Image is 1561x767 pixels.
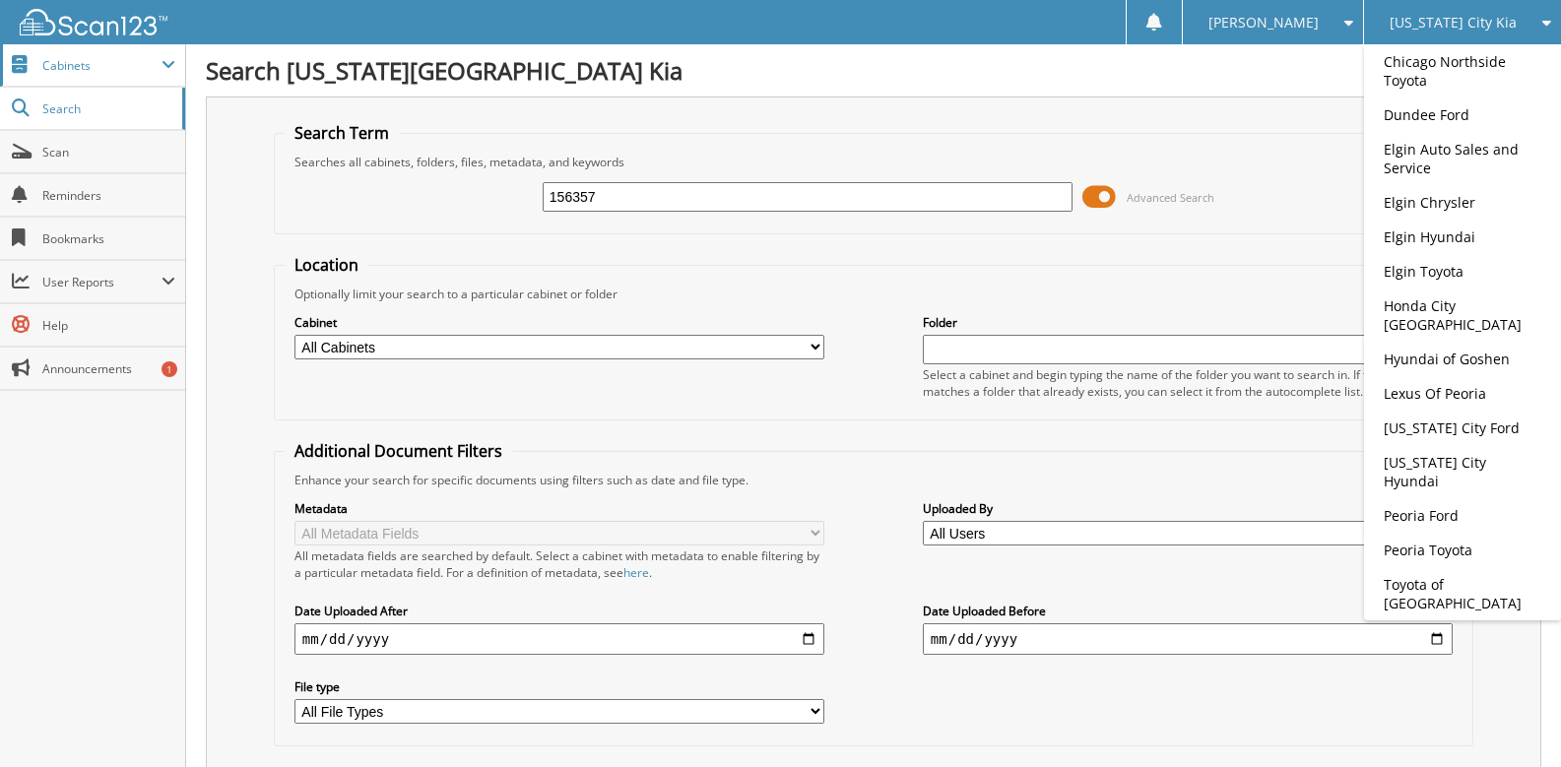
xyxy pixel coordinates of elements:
span: Help [42,317,175,334]
span: Advanced Search [1127,190,1214,205]
span: [PERSON_NAME] [1208,17,1319,29]
div: Searches all cabinets, folders, files, metadata, and keywords [285,154,1463,170]
a: Dundee Ford [1364,97,1561,132]
a: Elgin Chrysler [1364,185,1561,220]
label: Metadata [294,500,824,517]
span: [US_STATE] City Kia [1390,17,1517,29]
div: Enhance your search for specific documents using filters such as date and file type. [285,472,1463,488]
label: Cabinet [294,314,824,331]
span: Cabinets [42,57,162,74]
legend: Location [285,254,368,276]
label: Date Uploaded After [294,603,824,619]
a: Elgin Toyota [1364,254,1561,288]
span: Bookmarks [42,230,175,247]
a: Chicago Northside Toyota [1364,44,1561,97]
span: User Reports [42,274,162,290]
a: Hyundai of Goshen [1364,342,1561,376]
a: here [623,564,649,581]
a: [US_STATE] City Ford [1364,411,1561,445]
a: Elgin Hyundai [1364,220,1561,254]
label: File type [294,678,824,695]
input: end [923,623,1453,655]
legend: Additional Document Filters [285,440,512,462]
div: 1 [162,361,177,377]
img: scan123-logo-white.svg [20,9,167,35]
a: Lexus Of Peoria [1364,376,1561,411]
a: Honda City [GEOGRAPHIC_DATA] [1364,288,1561,342]
label: Date Uploaded Before [923,603,1453,619]
label: Folder [923,314,1453,331]
legend: Search Term [285,122,399,144]
div: Select a cabinet and begin typing the name of the folder you want to search in. If the name match... [923,366,1453,400]
span: Announcements [42,360,175,377]
a: Peoria Ford [1364,498,1561,533]
input: start [294,623,824,655]
h1: Search [US_STATE][GEOGRAPHIC_DATA] Kia [206,54,1541,87]
span: Reminders [42,187,175,204]
a: Elgin Auto Sales and Service [1364,132,1561,185]
span: Scan [42,144,175,160]
label: Uploaded By [923,500,1453,517]
span: Search [42,100,172,117]
div: Optionally limit your search to a particular cabinet or folder [285,286,1463,302]
a: [US_STATE] City Hyundai [1364,445,1561,498]
a: Peoria Toyota [1364,533,1561,567]
div: All metadata fields are searched by default. Select a cabinet with metadata to enable filtering b... [294,547,824,581]
a: Toyota of [GEOGRAPHIC_DATA] [1364,567,1561,620]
